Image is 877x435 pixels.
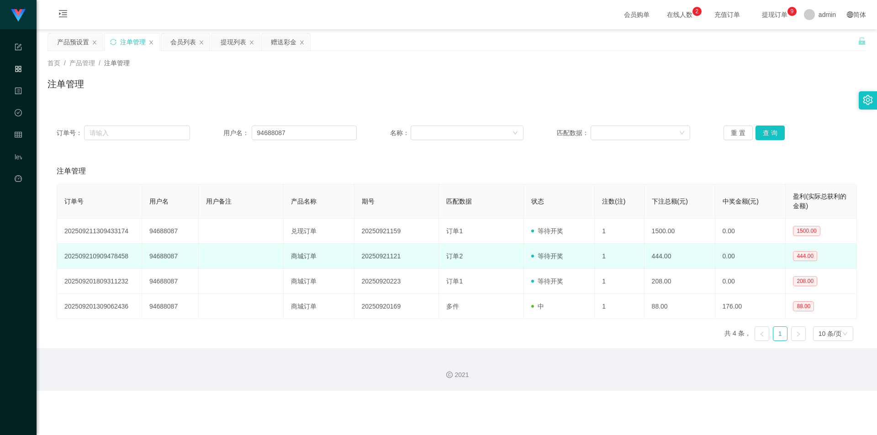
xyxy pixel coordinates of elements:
td: 0.00 [715,219,786,244]
span: 等待开奖 [531,278,563,285]
p: 9 [791,7,794,16]
span: 内容中心 [15,88,22,169]
a: 1 [773,327,787,341]
span: 匹配数据： [557,128,591,138]
span: 中 [531,303,544,310]
div: 2021 [44,370,870,380]
td: 1 [595,244,644,269]
i: 图标: form [15,39,22,58]
td: 1500.00 [645,219,715,244]
i: 图标: left [759,331,765,337]
span: 1500.00 [793,226,820,236]
a: 图标: dashboard平台首页 [15,170,22,262]
td: 202509201809311232 [57,269,142,294]
a: level [15,148,22,166]
td: 94688087 [142,269,199,294]
i: 图标: right [796,331,801,337]
span: 状态 [531,198,544,205]
div: 会员列表 [170,33,196,51]
td: 0.00 [715,244,786,269]
span: 444.00 [793,251,817,261]
td: 商城订单 [284,244,354,269]
span: 订单1 [446,227,463,235]
span: 订单号： [57,128,84,138]
i: 图标: close [199,40,204,45]
span: 88.00 [793,301,814,311]
div: 提现列表 [221,33,246,51]
td: 88.00 [645,294,715,319]
button: 重 置 [724,126,753,140]
td: 208.00 [645,269,715,294]
div: 产品预设置 [57,33,89,51]
span: 首页 [48,59,60,67]
span: 产品管理 [15,66,22,147]
span: 期号 [362,198,375,205]
img: logo.9652507e.png [11,9,26,22]
i: 图标: table [15,127,22,145]
span: / [99,59,100,67]
div: 10 条/页 [819,327,842,341]
i: 图标: menu-unfold [48,0,79,30]
span: 提现订单 [757,11,792,18]
span: 用户备注 [206,198,232,205]
span: 订单2 [446,252,463,260]
td: 1 [595,219,644,244]
td: 20250921121 [354,244,439,269]
i: 图标: close [148,40,154,45]
span: 用户名： [223,128,252,138]
i: 图标: appstore-o [15,61,22,79]
td: 444.00 [645,244,715,269]
span: 产品名称 [291,198,317,205]
sup: 9 [787,7,797,16]
td: 兑现订单 [284,219,354,244]
span: 订单号 [64,198,84,205]
span: 会员管理 [15,131,22,213]
i: 图标: close [92,40,97,45]
span: 注单管理 [104,59,130,67]
td: 1 [595,294,644,319]
i: 图标: global [847,11,853,18]
td: 20250920169 [354,294,439,319]
td: 94688087 [142,244,199,269]
i: 图标: down [679,130,685,136]
td: 0.00 [715,269,786,294]
span: 多件 [446,303,459,310]
span: 系统配置 [15,44,22,125]
span: 用户名 [149,198,169,205]
span: 中奖金额(元) [723,198,759,205]
i: 图标: sync [110,39,116,45]
div: 注单管理 [120,33,146,51]
td: 202509201309062436 [57,294,142,319]
span: 注数(注) [602,198,625,205]
td: 20250921159 [354,219,439,244]
sup: 2 [692,7,702,16]
li: 共 4 条， [724,326,751,341]
span: / [64,59,66,67]
span: 下注总额(元) [652,198,688,205]
h1: 注单管理 [48,77,84,91]
span: 匹配数据 [446,198,472,205]
div: 赠送彩金 [271,33,296,51]
i: 图标: copyright [446,372,453,378]
span: 等待开奖 [531,252,563,260]
span: 数据中心 [15,110,22,191]
input: 请输入 [84,126,190,140]
td: 商城订单 [284,269,354,294]
td: 1 [595,269,644,294]
i: 图标: down [512,130,518,136]
i: 图标: unlock [858,37,866,45]
td: 202509211309433174 [57,219,142,244]
button: 查 询 [755,126,785,140]
td: 商城订单 [284,294,354,319]
i: 图标: close [249,40,254,45]
li: 下一页 [791,326,806,341]
p: 2 [696,7,699,16]
i: 图标: setting [863,95,873,105]
td: 202509210909478458 [57,244,142,269]
span: 盈利(实际总获利的金额) [793,193,846,210]
td: 94688087 [142,294,199,319]
input: 请输入 [252,126,357,140]
i: 图标: check-circle-o [15,105,22,123]
td: 176.00 [715,294,786,319]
